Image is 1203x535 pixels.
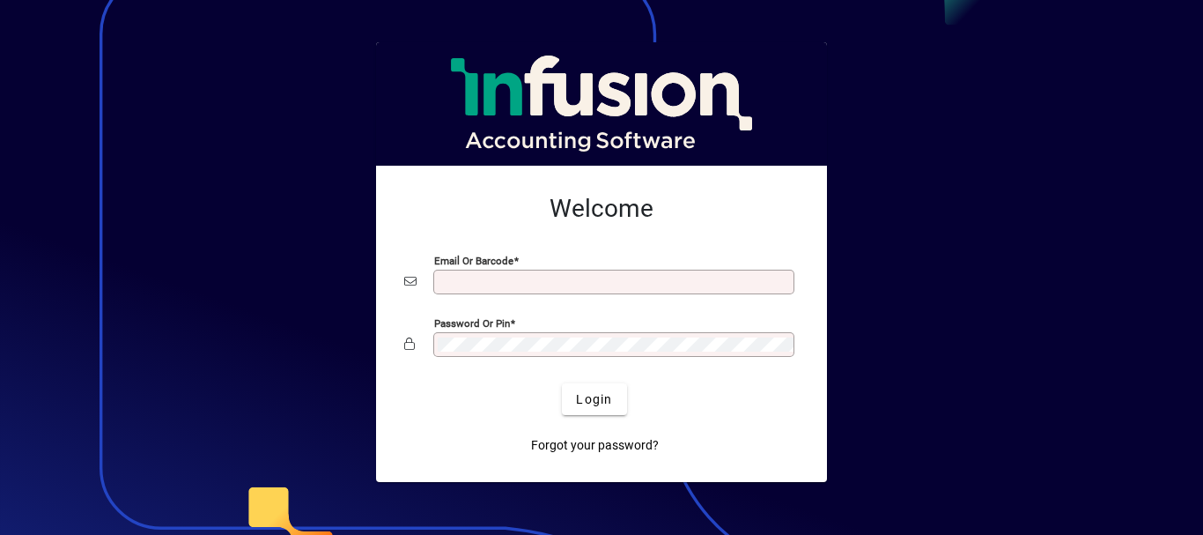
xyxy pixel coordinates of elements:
[576,390,612,409] span: Login
[531,436,659,455] span: Forgot your password?
[524,429,666,461] a: Forgot your password?
[404,194,799,224] h2: Welcome
[434,255,513,267] mat-label: Email or Barcode
[562,383,626,415] button: Login
[434,317,510,330] mat-label: Password or Pin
